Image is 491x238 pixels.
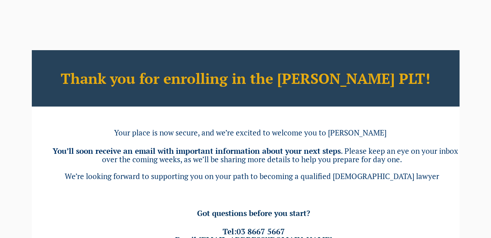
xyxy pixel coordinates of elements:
span: Your place is now secure, and we’re excited to welcome you to [PERSON_NAME] [114,127,386,138]
span: Tel: [223,226,285,237]
b: You’ll soon receive an email with important information about your next steps [53,146,341,156]
span: Got questions before you start? [197,208,310,218]
b: Thank you for enrolling in the [PERSON_NAME] PLT! [61,68,430,88]
a: 03 8667 5667 [237,226,285,237]
span: . Please keep an eye on your inbox over the coming weeks, as we’ll be sharing more details to hel... [102,146,458,164]
span: We’re looking forward to supporting you on your path to becoming a qualified [DEMOGRAPHIC_DATA] l... [65,171,439,181]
